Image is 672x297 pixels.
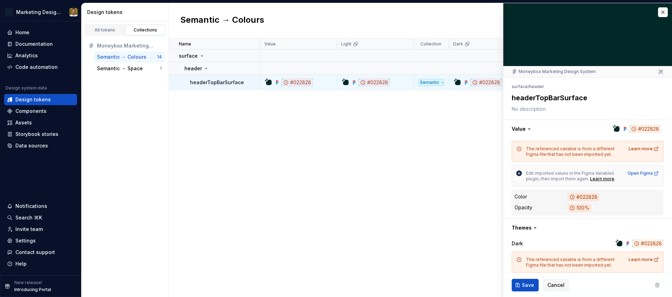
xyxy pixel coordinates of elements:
a: Settings [4,235,77,246]
a: Invite team [4,224,77,235]
div: Semantic → Colours [419,79,444,86]
div: #022828 [568,193,599,201]
button: Notifications [4,201,77,212]
div: Components [15,108,47,115]
textarea: headerTopBarSurface [510,92,662,104]
div: Moneybox Marketing Design System [97,42,162,49]
div: The referenced variable is from a different Figma file that has not been imported yet. [526,146,624,157]
div: Collections [128,27,163,33]
div: All tokens [87,27,122,33]
div: Contact support [15,249,55,256]
div: #022828 [281,79,313,86]
a: Storybook stories [4,129,77,140]
div: Assets [15,119,32,126]
div: #022828 [632,240,664,247]
div: Search ⌘K [15,214,42,221]
div: Semantic → Colours [97,53,146,60]
a: Home [4,27,77,38]
p: Name [179,41,191,47]
button: Search ⌘K [4,212,77,223]
p: Collection [420,41,441,47]
button: Save [512,279,539,291]
button: Marketing Design SystemJamie [1,5,80,20]
a: Design tokens [4,94,77,105]
a: Analytics [4,50,77,61]
p: Value [264,41,276,47]
h2: Semantic → Colours [180,14,264,27]
div: Design tokens [87,9,166,16]
div: Storybook stories [15,131,58,138]
a: Data sources [4,140,77,151]
div: Invite team [15,226,43,233]
label: Dark [512,240,523,247]
p: surface [179,52,198,59]
a: Open Figma [628,171,659,176]
a: Code automation [4,61,77,73]
a: Learn more [629,146,659,152]
div: Home [15,29,29,36]
button: Help [4,258,77,269]
p: Introducing Portal [14,287,51,292]
div: Notifications [15,203,47,210]
div: #022828 [358,79,390,86]
div: Semantic → Space [97,65,143,72]
a: Components [4,106,77,117]
li: surface [512,84,528,89]
div: Data sources [15,142,48,149]
a: Learn more [629,257,659,262]
li: / [528,84,529,89]
button: Semantic → Colours14 [94,51,164,63]
p: header [184,65,202,72]
div: Design tokens [15,96,51,103]
span: Cancel [547,282,565,289]
a: Documentation [4,38,77,50]
a: Assets [4,117,77,128]
div: 100% [568,204,591,212]
div: 14 [157,54,162,60]
button: Cancel [543,279,569,291]
div: Settings [15,237,36,244]
div: 1 [160,66,162,71]
p: Dark [453,41,463,47]
div: Marketing Design System [16,9,61,16]
button: Semantic → Space1 [94,63,164,74]
li: header [529,84,544,89]
div: Moneybox Marketing Design System [512,69,596,74]
div: Analytics [15,52,38,59]
div: Help [15,260,27,267]
img: c17557e8-ebdc-49e2-ab9e-7487adcf6d53.png [5,8,13,16]
div: Design system data [6,85,47,91]
p: New release! [14,280,42,285]
div: Documentation [15,41,53,48]
span: . [614,176,615,181]
span: Edit imported values in the Figma Variables plugin, then import them again. [526,171,615,181]
div: The referenced variable is from a different Figma file that has not been imported yet. [526,257,624,268]
div: #022828 [470,79,502,86]
div: Color [514,193,527,200]
div: Opacity [514,204,532,211]
a: Learn more [590,176,614,182]
div: Code automation [15,64,58,71]
span: Save [522,282,534,289]
p: headerTopBarSurface [190,79,244,86]
img: Jamie [69,8,78,16]
p: Light [341,41,351,47]
button: Contact support [4,247,77,258]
